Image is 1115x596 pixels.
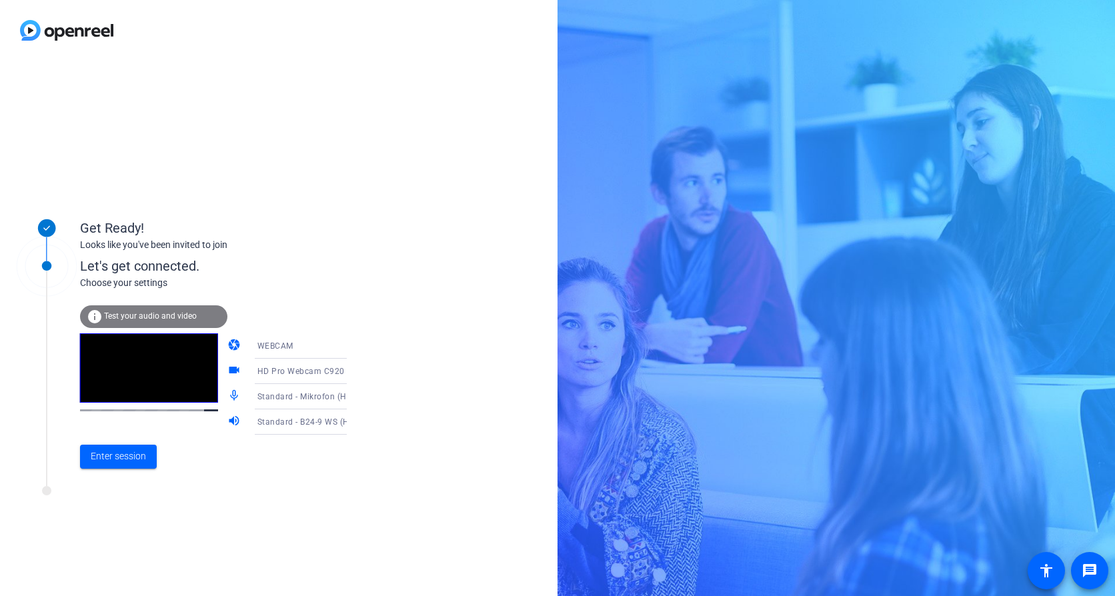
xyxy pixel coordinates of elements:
mat-icon: volume_up [227,414,243,430]
mat-icon: accessibility [1038,563,1054,579]
mat-icon: mic_none [227,389,243,405]
div: Choose your settings [80,276,374,290]
button: Enter session [80,445,157,469]
span: WEBCAM [257,341,293,351]
span: Standard - B24-9 WS (HD Audio Driver for Display Audio) [257,416,479,427]
span: Standard - Mikrofon (HD Pro Webcam C920) (046d:0892) [257,391,481,401]
mat-icon: message [1082,563,1098,579]
div: Let's get connected. [80,256,374,276]
mat-icon: videocam [227,363,243,379]
div: Get Ready! [80,218,347,238]
span: Test your audio and video [104,311,197,321]
mat-icon: info [87,309,103,325]
span: Enter session [91,449,146,463]
div: Looks like you've been invited to join [80,238,347,252]
mat-icon: camera [227,338,243,354]
span: HD Pro Webcam C920 (046d:0892) [257,365,395,376]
